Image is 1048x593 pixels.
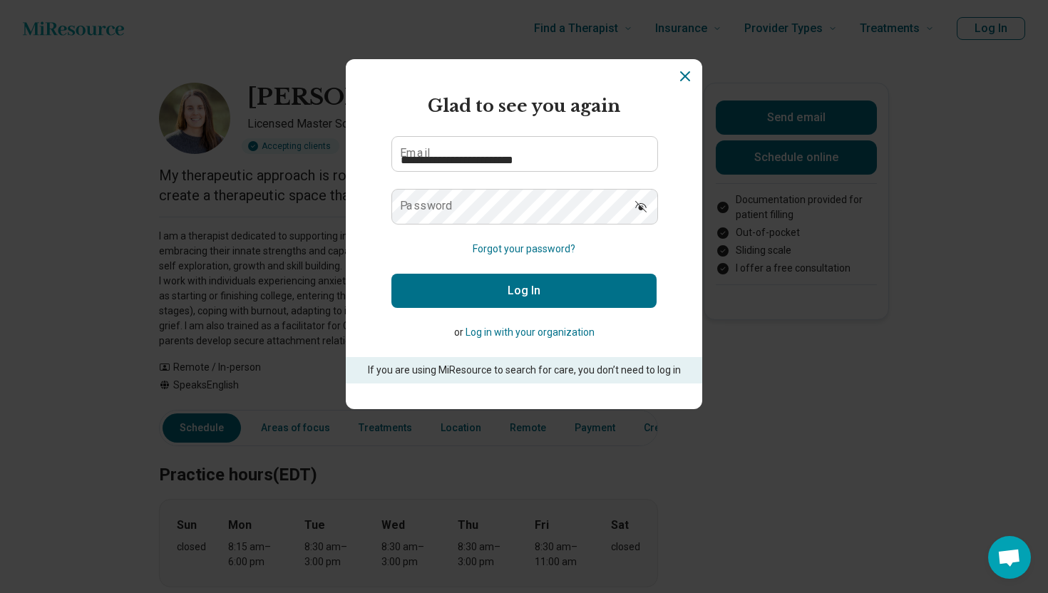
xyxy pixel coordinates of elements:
[400,200,453,212] label: Password
[366,363,682,378] p: If you are using MiResource to search for care, you don’t need to log in
[391,93,657,119] h2: Glad to see you again
[346,59,702,409] section: Login Dialog
[391,274,657,308] button: Log In
[625,189,657,223] button: Show password
[466,325,595,340] button: Log in with your organization
[677,68,694,85] button: Dismiss
[391,325,657,340] p: or
[473,242,575,257] button: Forgot your password?
[400,148,430,159] label: Email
